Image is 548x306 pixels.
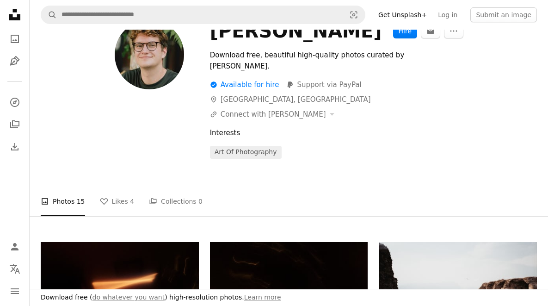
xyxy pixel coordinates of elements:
[210,127,537,138] div: Interests
[210,20,382,42] div: [PERSON_NAME]
[210,146,282,159] a: art of photography
[373,7,432,22] a: Get Unsplash+
[6,30,24,48] a: Photos
[92,294,165,301] a: do whatever you want
[198,196,203,206] span: 0
[244,294,281,301] a: Learn more
[41,6,57,24] button: Search Unsplash
[210,109,334,120] button: Connect with [PERSON_NAME]
[210,95,371,104] a: [GEOGRAPHIC_DATA], [GEOGRAPHIC_DATA]
[6,260,24,278] button: Language
[41,6,365,24] form: Find visuals sitewide
[130,196,134,206] span: 4
[286,79,361,90] a: Support via PayPal
[470,7,537,22] button: Submit an image
[149,187,203,216] a: Collections 0
[100,187,135,216] a: Likes 4
[115,20,184,89] img: Avatar of user Marvin van Beek
[210,50,439,72] div: Download free, beautiful high-quality photos curated by [PERSON_NAME].
[343,6,365,24] button: Visual search
[41,293,281,302] h3: Download free ( ) high-resolution photos.
[6,6,24,26] a: Home — Unsplash
[210,79,279,90] div: Available for hire
[6,137,24,156] a: Download History
[6,93,24,112] a: Explore
[432,7,463,22] a: Log in
[6,52,24,70] a: Illustrations
[421,24,440,38] button: Message Marvin
[444,24,463,38] button: More Actions
[6,115,24,134] a: Collections
[6,237,24,256] a: Log in / Sign up
[6,282,24,300] button: Menu
[393,24,417,38] button: Hire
